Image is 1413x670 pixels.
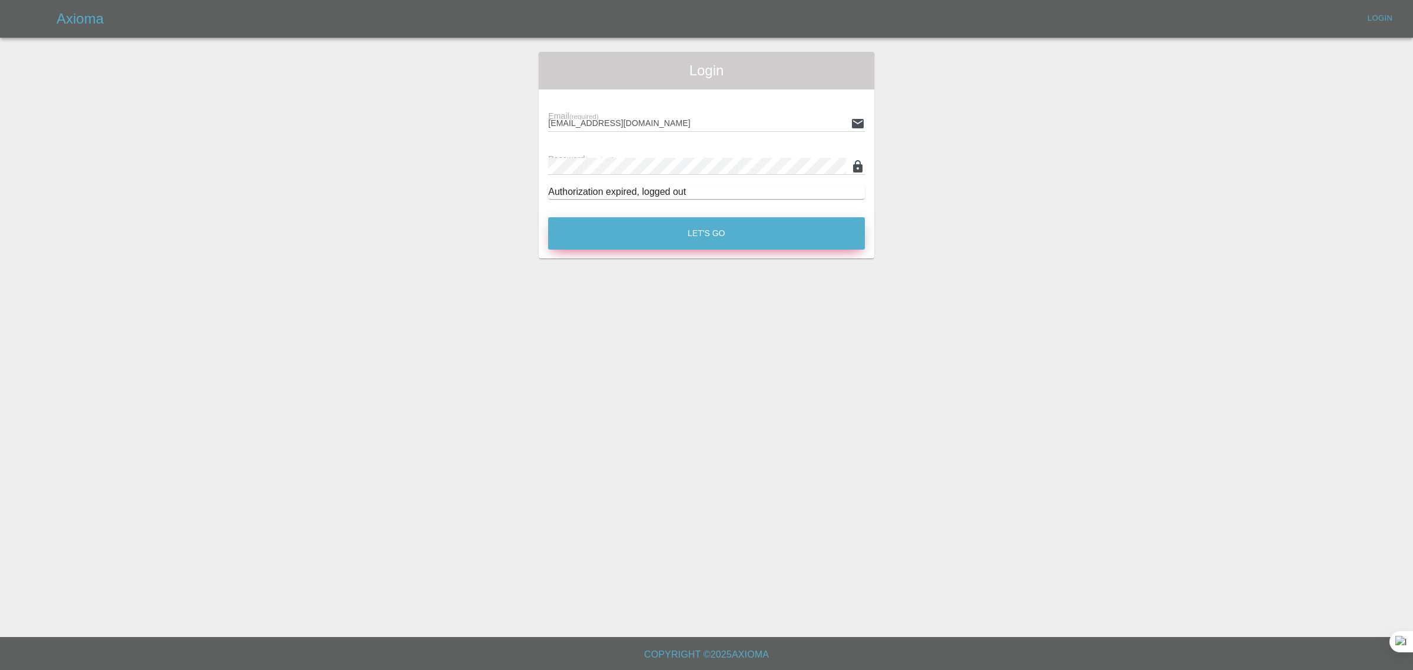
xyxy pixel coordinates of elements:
h6: Copyright © 2025 Axioma [9,646,1404,663]
a: Login [1361,9,1399,28]
div: Authorization expired, logged out [548,185,865,199]
span: Password [548,154,614,164]
small: (required) [569,113,599,120]
small: (required) [585,156,615,163]
h5: Axioma [57,9,104,28]
span: Email [548,111,598,121]
button: Let's Go [548,217,865,250]
span: Login [548,61,865,80]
